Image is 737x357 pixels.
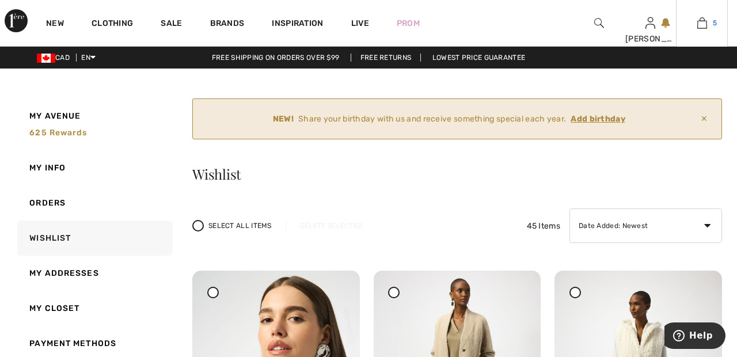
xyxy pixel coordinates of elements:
[29,110,81,122] span: My Avenue
[37,54,74,62] span: CAD
[664,322,725,351] iframe: Opens a widget where you can find more information
[161,18,182,31] a: Sale
[645,16,655,30] img: My Info
[697,16,707,30] img: My Bag
[92,18,133,31] a: Clothing
[210,18,245,31] a: Brands
[37,54,55,63] img: Canadian Dollar
[571,114,625,124] ins: Add birthday
[594,16,604,30] img: search the website
[527,220,560,232] span: 45 Items
[203,54,349,62] a: Free shipping on orders over $99
[677,16,727,30] a: 5
[5,9,28,32] img: 1ère Avenue
[273,113,294,125] strong: NEW!
[15,256,173,291] a: My Addresses
[15,291,173,326] a: My Closet
[81,54,96,62] span: EN
[192,167,722,181] h3: Wishlist
[625,33,676,45] div: [PERSON_NAME]
[46,18,64,31] a: New
[15,150,173,185] a: My Info
[272,18,323,31] span: Inspiration
[696,108,712,130] span: ✕
[351,54,421,62] a: Free Returns
[15,185,173,221] a: Orders
[351,17,369,29] a: Live
[286,221,377,231] div: Delete Selected
[397,17,420,29] a: Prom
[29,128,87,138] span: 625 rewards
[713,18,717,28] span: 5
[423,54,535,62] a: Lowest Price Guarantee
[208,221,272,231] span: Select All Items
[202,113,696,125] div: Share your birthday with us and receive something special each year.
[645,17,655,28] a: Sign In
[15,221,173,256] a: Wishlist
